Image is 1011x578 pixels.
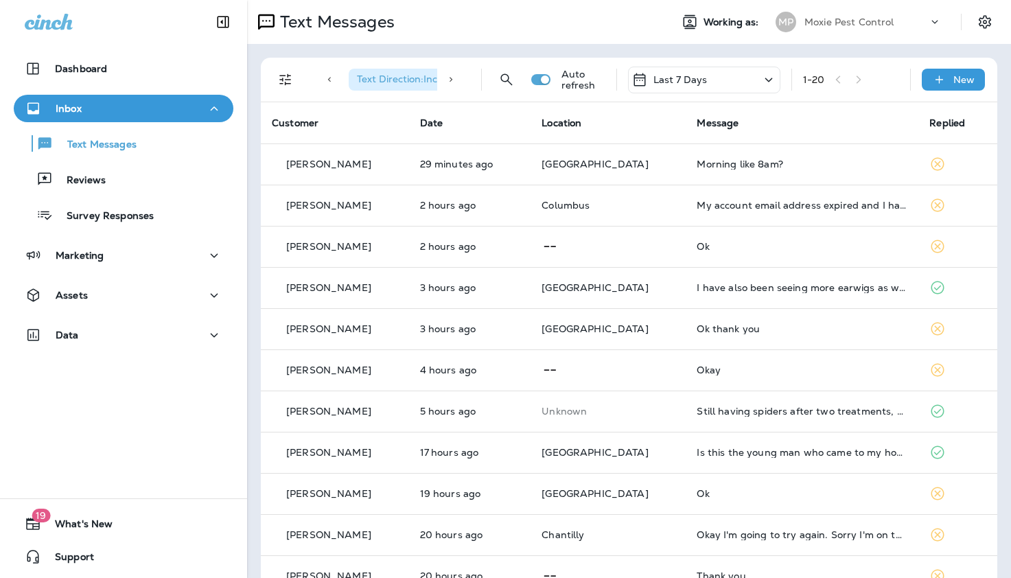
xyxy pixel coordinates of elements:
[14,55,233,82] button: Dashboard
[54,139,137,152] p: Text Messages
[420,365,520,375] p: Aug 21, 2025 09:32 AM
[697,200,907,211] div: My account email address expired and I had to get a new one. I don't have my account number anymo...
[14,543,233,570] button: Support
[14,129,233,158] button: Text Messages
[32,509,50,522] span: 19
[542,446,648,459] span: [GEOGRAPHIC_DATA]
[14,321,233,349] button: Data
[697,241,907,252] div: Ok
[286,200,371,211] p: [PERSON_NAME]
[286,241,371,252] p: [PERSON_NAME]
[973,10,997,34] button: Settings
[420,159,520,170] p: Aug 21, 2025 01:05 PM
[929,117,965,129] span: Replied
[542,199,590,211] span: Columbus
[56,103,82,114] p: Inbox
[420,200,520,211] p: Aug 21, 2025 11:31 AM
[542,529,584,541] span: Chantilly
[697,159,907,170] div: Morning like 8am?
[653,74,708,85] p: Last 7 Days
[53,210,154,223] p: Survey Responses
[542,281,648,294] span: [GEOGRAPHIC_DATA]
[420,447,520,458] p: Aug 20, 2025 07:41 PM
[697,447,907,458] div: Is this the young man who came to my house and talked me into your services
[420,117,443,129] span: Date
[542,158,648,170] span: [GEOGRAPHIC_DATA]
[697,117,739,129] span: Message
[420,323,520,334] p: Aug 21, 2025 09:43 AM
[272,66,299,93] button: Filters
[286,529,371,540] p: [PERSON_NAME]
[56,250,104,261] p: Marketing
[697,365,907,375] div: Okay
[357,73,466,85] span: Text Direction : Incoming
[349,69,489,91] div: Text Direction:Incoming
[493,66,520,93] button: Search Messages
[286,282,371,293] p: [PERSON_NAME]
[272,117,318,129] span: Customer
[14,200,233,229] button: Survey Responses
[420,529,520,540] p: Aug 20, 2025 05:32 PM
[420,406,520,417] p: Aug 21, 2025 08:34 AM
[697,323,907,334] div: Ok thank you
[14,165,233,194] button: Reviews
[53,174,106,187] p: Reviews
[542,323,648,335] span: [GEOGRAPHIC_DATA]
[275,12,395,32] p: Text Messages
[420,282,520,293] p: Aug 21, 2025 09:48 AM
[542,117,581,129] span: Location
[697,406,907,417] div: Still having spiders after two treatments, can you send person out?
[542,487,648,500] span: [GEOGRAPHIC_DATA]
[704,16,762,28] span: Working as:
[420,241,520,252] p: Aug 21, 2025 11:04 AM
[804,16,894,27] p: Moxie Pest Control
[286,323,371,334] p: [PERSON_NAME]
[697,529,907,540] div: Okay I'm going to try again. Sorry I'm on the treadmill and I'm voice texting. No thank you. We a...
[14,281,233,309] button: Assets
[56,290,88,301] p: Assets
[697,488,907,499] div: Ok
[286,488,371,499] p: [PERSON_NAME]
[803,74,825,85] div: 1 - 20
[55,63,107,74] p: Dashboard
[41,551,94,568] span: Support
[14,242,233,269] button: Marketing
[420,488,520,499] p: Aug 20, 2025 06:05 PM
[286,447,371,458] p: [PERSON_NAME]
[41,518,113,535] span: What's New
[286,406,371,417] p: [PERSON_NAME]
[14,95,233,122] button: Inbox
[204,8,242,36] button: Collapse Sidebar
[286,365,371,375] p: [PERSON_NAME]
[286,159,371,170] p: [PERSON_NAME]
[542,406,675,417] p: This customer does not have a last location and the phone number they messaged is not assigned to...
[561,69,605,91] p: Auto refresh
[776,12,796,32] div: MP
[697,282,907,293] div: I have also been seeing more earwigs as well
[56,330,79,340] p: Data
[14,510,233,537] button: 19What's New
[953,74,975,85] p: New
